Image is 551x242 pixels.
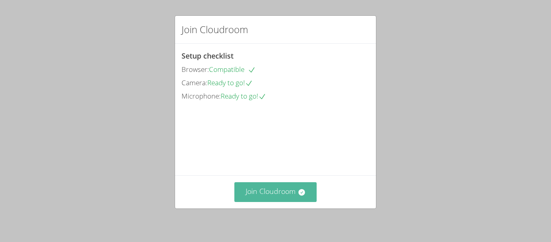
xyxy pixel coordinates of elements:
span: Setup checklist [182,51,234,61]
span: Browser: [182,65,209,74]
h2: Join Cloudroom [182,22,248,37]
button: Join Cloudroom [234,182,317,202]
span: Compatible [209,65,256,74]
span: Camera: [182,78,207,87]
span: Ready to go! [207,78,253,87]
span: Ready to go! [221,91,266,101]
span: Microphone: [182,91,221,101]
